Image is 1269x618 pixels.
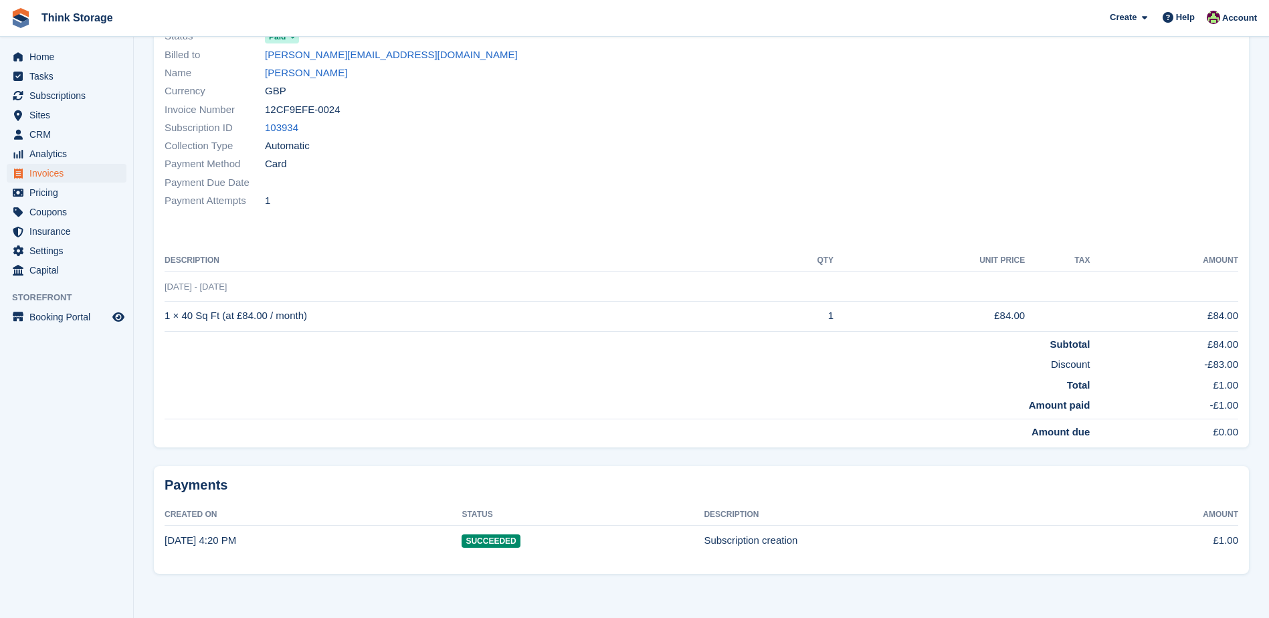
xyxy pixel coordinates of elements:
[165,193,265,209] span: Payment Attempts
[1222,11,1257,25] span: Account
[834,250,1025,272] th: Unit Price
[704,526,1092,555] td: Subscription creation
[265,66,347,81] a: [PERSON_NAME]
[1110,11,1137,24] span: Create
[29,164,110,183] span: Invoices
[29,106,110,124] span: Sites
[269,31,286,43] span: Paid
[29,67,110,86] span: Tasks
[7,67,126,86] a: menu
[704,504,1092,526] th: Description
[29,86,110,105] span: Subscriptions
[29,144,110,163] span: Analytics
[165,282,227,292] span: [DATE] - [DATE]
[165,47,265,63] span: Billed to
[29,308,110,326] span: Booking Portal
[165,352,1090,373] td: Discount
[1050,338,1090,350] strong: Subtotal
[1092,504,1238,526] th: Amount
[165,138,265,154] span: Collection Type
[1090,373,1238,393] td: £1.00
[1176,11,1195,24] span: Help
[165,66,265,81] span: Name
[265,157,287,172] span: Card
[29,125,110,144] span: CRM
[834,301,1025,331] td: £84.00
[11,8,31,28] img: stora-icon-8386f47178a22dfd0bd8f6a31ec36ba5ce8667c1dd55bd0f319d3a0aa187defe.svg
[165,534,236,546] time: 2025-08-27 15:20:17 UTC
[462,504,704,526] th: Status
[1090,250,1238,272] th: Amount
[36,7,118,29] a: Think Storage
[1025,250,1090,272] th: Tax
[29,222,110,241] span: Insurance
[29,183,110,202] span: Pricing
[29,241,110,260] span: Settings
[764,301,834,331] td: 1
[165,29,265,44] span: Status
[1207,11,1220,24] img: Donna
[265,138,310,154] span: Automatic
[29,203,110,221] span: Coupons
[7,183,126,202] a: menu
[7,222,126,241] a: menu
[462,534,520,548] span: Succeeded
[7,86,126,105] a: menu
[7,261,126,280] a: menu
[110,309,126,325] a: Preview store
[165,175,265,191] span: Payment Due Date
[265,47,518,63] a: [PERSON_NAME][EMAIL_ADDRESS][DOMAIN_NAME]
[7,106,126,124] a: menu
[1090,301,1238,331] td: £84.00
[1067,379,1090,391] strong: Total
[265,84,286,99] span: GBP
[1090,393,1238,419] td: -£1.00
[1029,399,1090,411] strong: Amount paid
[265,102,340,118] span: 12CF9EFE-0024
[7,144,126,163] a: menu
[265,29,299,44] a: Paid
[165,250,764,272] th: Description
[265,120,298,136] a: 103934
[7,203,126,221] a: menu
[265,193,270,209] span: 1
[1090,331,1238,352] td: £84.00
[12,291,133,304] span: Storefront
[7,164,126,183] a: menu
[165,301,764,331] td: 1 × 40 Sq Ft (at £84.00 / month)
[165,157,265,172] span: Payment Method
[165,477,1238,494] h2: Payments
[7,308,126,326] a: menu
[165,84,265,99] span: Currency
[764,250,834,272] th: QTY
[165,120,265,136] span: Subscription ID
[7,125,126,144] a: menu
[7,47,126,66] a: menu
[1090,419,1238,439] td: £0.00
[29,261,110,280] span: Capital
[7,241,126,260] a: menu
[1032,426,1090,437] strong: Amount due
[1092,526,1238,555] td: £1.00
[29,47,110,66] span: Home
[1090,352,1238,373] td: -£83.00
[165,102,265,118] span: Invoice Number
[165,504,462,526] th: Created On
